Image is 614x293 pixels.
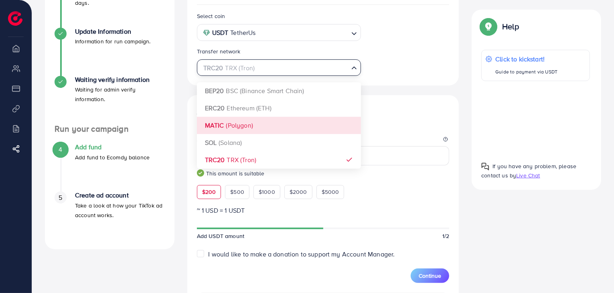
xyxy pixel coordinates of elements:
[75,28,151,35] h4: Update Information
[212,27,229,39] strong: USDT
[259,188,275,196] span: $1000
[481,162,576,179] span: If you have any problem, please contact us by
[59,145,62,154] span: 4
[197,232,244,240] span: Add USDT amount
[226,86,304,95] span: BSC (Binance Smart Chain)
[45,191,174,240] li: Create ad account
[197,47,241,55] label: Transfer network
[230,188,244,196] span: $500
[75,153,150,162] p: Add fund to Ecomdy balance
[75,143,150,151] h4: Add fund
[75,37,151,46] p: Information for run campaign.
[197,169,450,177] small: This amount is suitable
[197,206,450,215] p: ~ 1 USD = 1 USDT
[411,269,449,283] button: Continue
[516,171,540,179] span: Live Chat
[205,121,224,130] strong: MATIC
[481,19,496,34] img: Popup guide
[226,121,253,130] span: (Polygon)
[197,59,361,76] div: Search for option
[75,191,165,199] h4: Create ad account
[45,124,174,134] h4: Run your campaign
[230,27,255,39] span: TetherUs
[205,138,217,147] strong: SOL
[8,11,22,26] img: logo
[580,257,608,287] iframe: Chat
[227,104,272,112] span: Ethereum (ETH)
[205,104,225,112] strong: ERC20
[209,250,395,258] span: I would like to make a donation to support my Account Manager.
[495,54,557,64] p: Click to kickstart!
[59,193,62,202] span: 5
[197,24,361,41] div: Search for option
[495,67,557,77] p: Guide to payment via USDT
[201,62,348,74] input: Search for option
[203,29,210,37] img: coin
[205,86,224,95] strong: BEP20
[290,188,307,196] span: $2000
[481,163,489,171] img: Popup guide
[75,201,165,220] p: Take a look at how your TikTok ad account works.
[202,188,216,196] span: $200
[502,22,519,31] p: Help
[45,28,174,76] li: Update Information
[442,232,449,240] span: 1/2
[419,272,441,280] span: Continue
[197,169,204,177] img: guide
[205,155,225,164] strong: TRC20
[322,188,339,196] span: $5000
[75,85,165,104] p: Waiting for admin verify information.
[258,26,348,39] input: Search for option
[75,76,165,83] h4: Waiting verify information
[45,143,174,191] li: Add fund
[45,76,174,124] li: Waiting verify information
[227,155,257,164] span: TRX (Tron)
[219,138,242,147] span: (Solana)
[197,12,225,20] label: Select coin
